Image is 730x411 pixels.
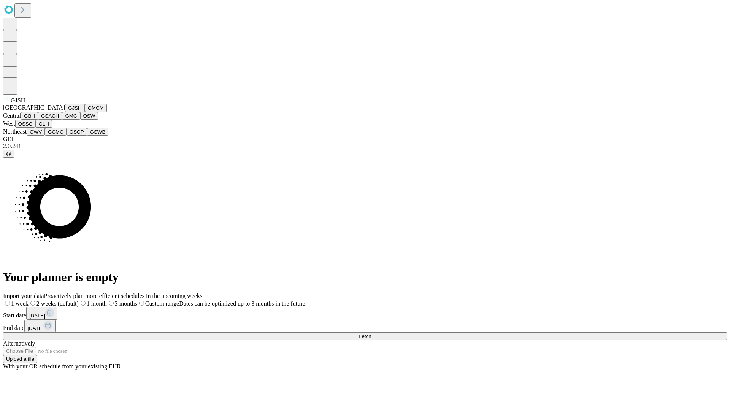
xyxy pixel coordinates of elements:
h1: Your planner is empty [3,270,727,284]
span: GJSH [11,97,25,104]
span: @ [6,151,11,156]
input: 2 weeks (default) [30,301,35,306]
span: Import your data [3,293,44,299]
button: GBH [21,112,38,120]
div: End date [3,320,727,332]
span: Dates can be optimized up to 3 months in the future. [179,300,306,307]
div: 2.0.241 [3,143,727,150]
button: GSACH [38,112,62,120]
span: With your OR schedule from your existing EHR [3,363,121,370]
button: Fetch [3,332,727,340]
span: [DATE] [27,325,43,331]
span: [DATE] [29,313,45,319]
span: Northeast [3,128,27,135]
input: Custom rangeDates can be optimized up to 3 months in the future. [139,301,144,306]
button: GWV [27,128,45,136]
button: GJSH [65,104,85,112]
button: Upload a file [3,355,37,363]
button: OSCP [67,128,87,136]
span: Alternatively [3,340,35,347]
button: GMC [62,112,80,120]
button: [DATE] [26,307,57,320]
button: GMCM [85,104,107,112]
span: Proactively plan more efficient schedules in the upcoming weeks. [44,293,204,299]
span: 1 month [87,300,107,307]
button: GSWB [87,128,109,136]
button: OSW [80,112,98,120]
input: 1 week [5,301,10,306]
span: [GEOGRAPHIC_DATA] [3,104,65,111]
input: 3 months [109,301,114,306]
div: Start date [3,307,727,320]
span: Fetch [359,333,371,339]
button: @ [3,150,14,158]
div: GEI [3,136,727,143]
span: Custom range [145,300,179,307]
button: [DATE] [24,320,56,332]
span: Central [3,112,21,119]
button: OSSC [15,120,36,128]
span: 2 weeks (default) [36,300,79,307]
span: 1 week [11,300,29,307]
input: 1 month [81,301,86,306]
button: GLH [35,120,52,128]
button: GCMC [45,128,67,136]
span: 3 months [115,300,137,307]
span: West [3,120,15,127]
